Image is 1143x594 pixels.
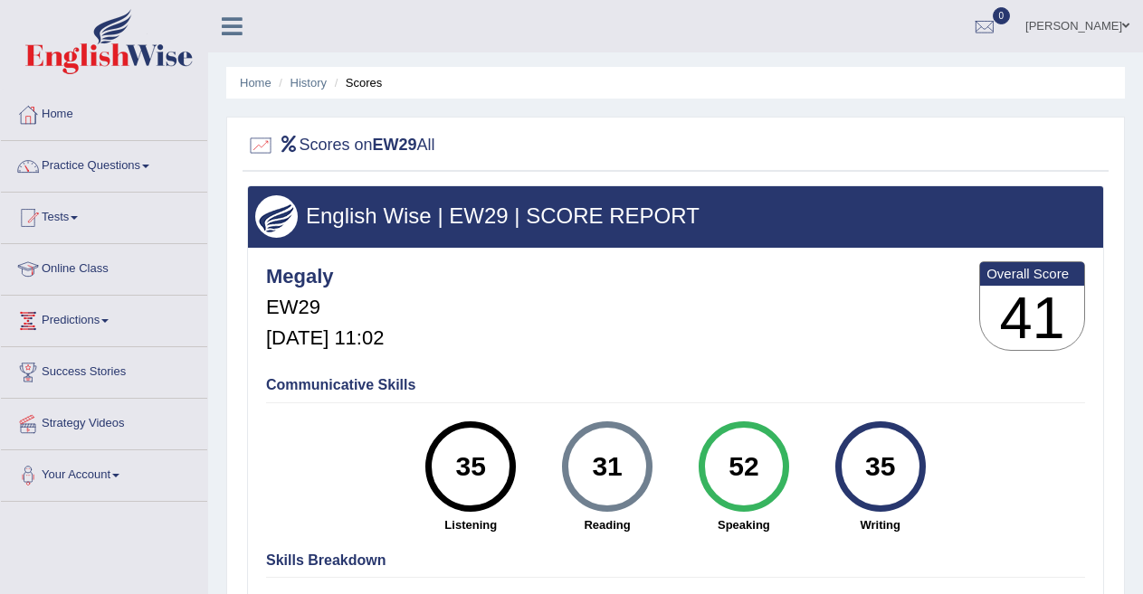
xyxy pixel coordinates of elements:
a: Practice Questions [1,141,207,186]
h2: Scores on All [247,132,435,159]
b: Overall Score [986,266,1078,281]
a: History [291,76,327,90]
h3: 41 [980,286,1084,351]
a: Predictions [1,296,207,341]
a: Online Class [1,244,207,289]
strong: Reading [548,516,667,533]
div: 52 [710,429,776,504]
div: 35 [438,429,504,504]
strong: Listening [412,516,530,533]
span: 0 [993,7,1011,24]
a: Tests [1,193,207,238]
a: Success Stories [1,347,207,392]
a: Your Account [1,450,207,495]
div: 35 [847,429,913,504]
b: EW29 [373,136,417,154]
h3: English Wise | EW29 | SCORE REPORT [255,204,1096,228]
h4: Skills Breakdown [266,552,1085,569]
a: Home [240,76,271,90]
a: Strategy Videos [1,399,207,444]
img: wings.png [255,195,298,238]
li: Scores [330,74,383,91]
h5: EW29 [266,297,384,318]
strong: Writing [821,516,939,533]
a: Home [1,90,207,135]
strong: Speaking [684,516,803,533]
h4: Communicative Skills [266,377,1085,393]
div: 31 [574,429,640,504]
h5: [DATE] 11:02 [266,327,384,349]
h4: Megaly [266,266,384,288]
